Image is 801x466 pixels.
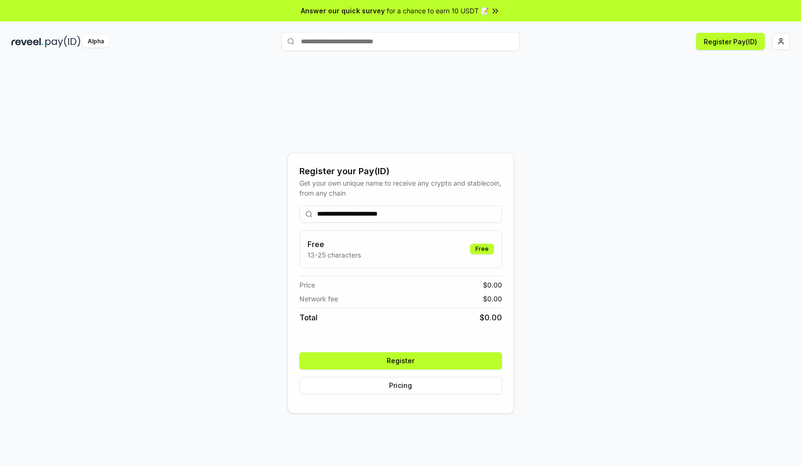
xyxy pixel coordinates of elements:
span: Network fee [299,294,338,304]
span: $ 0.00 [483,294,502,304]
p: 13-25 characters [308,250,361,260]
span: Answer our quick survey [301,6,385,16]
img: reveel_dark [11,36,43,48]
span: Total [299,312,318,323]
div: Free [470,244,494,254]
div: Get your own unique name to receive any crypto and stablecoin, from any chain [299,178,502,198]
button: Register Pay(ID) [696,33,765,50]
img: pay_id [45,36,81,48]
span: $ 0.00 [480,312,502,323]
div: Alpha [82,36,109,48]
h3: Free [308,238,361,250]
div: Register your Pay(ID) [299,165,502,178]
button: Register [299,352,502,369]
span: Price [299,280,315,290]
span: $ 0.00 [483,280,502,290]
span: for a chance to earn 10 USDT 📝 [387,6,489,16]
button: Pricing [299,377,502,394]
